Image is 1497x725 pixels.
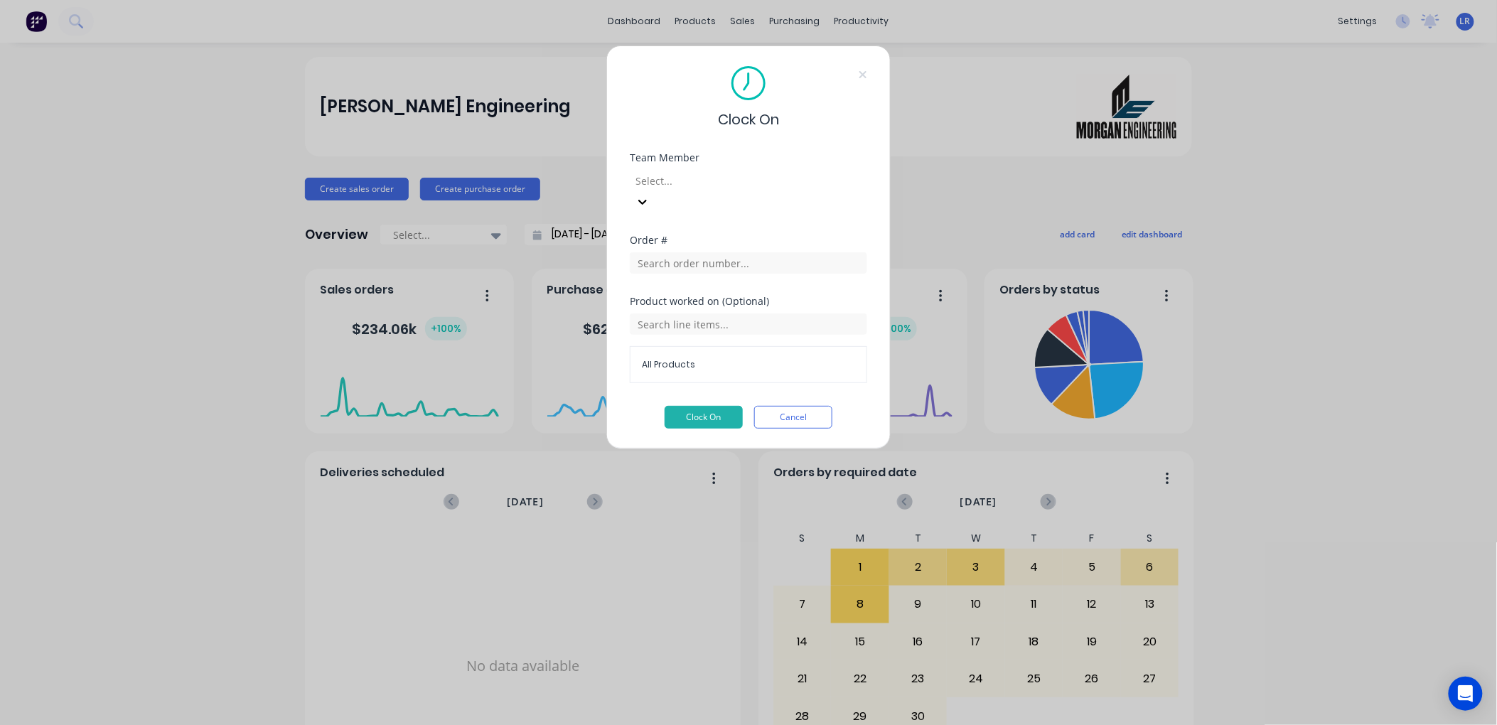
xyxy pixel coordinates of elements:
[754,406,832,429] button: Cancel
[665,406,743,429] button: Clock On
[1449,677,1483,711] div: Open Intercom Messenger
[630,252,867,274] input: Search order number...
[630,296,867,306] div: Product worked on (Optional)
[718,109,779,130] span: Clock On
[630,313,867,335] input: Search line items...
[630,153,867,163] div: Team Member
[630,235,867,245] div: Order #
[642,358,855,371] span: All Products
